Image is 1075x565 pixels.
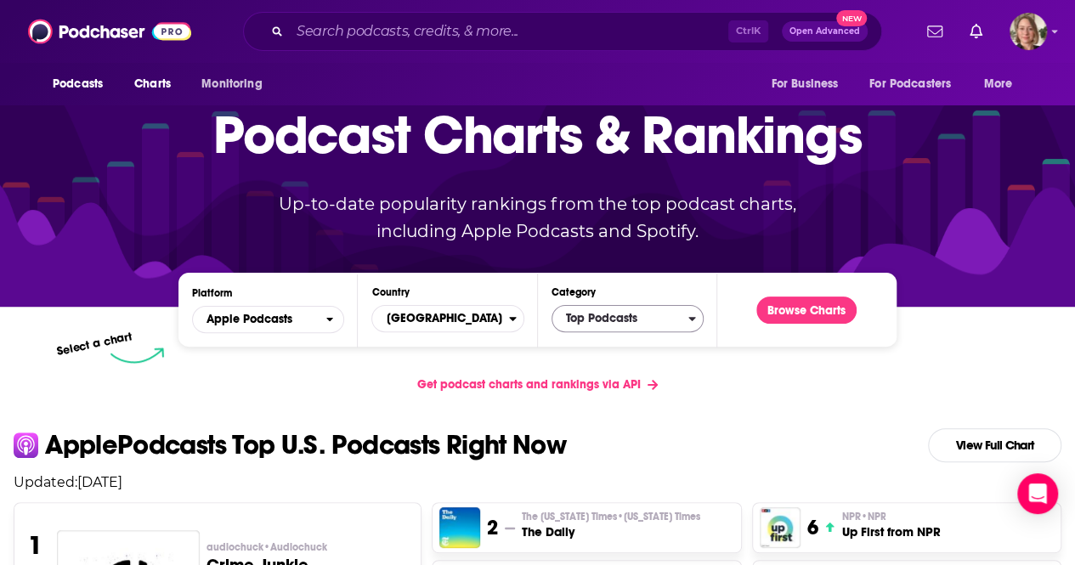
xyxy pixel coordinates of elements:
[860,511,885,523] span: • NPR
[756,297,857,324] button: Browse Charts
[836,10,867,26] span: New
[207,540,327,554] span: audiochuck
[920,17,949,46] a: Show notifications dropdown
[134,72,171,96] span: Charts
[53,72,103,96] span: Podcasts
[487,515,498,540] h3: 2
[522,510,700,540] a: The [US_STATE] Times•[US_STATE] TimesThe Daily
[192,306,344,333] button: open menu
[972,68,1034,100] button: open menu
[760,507,801,548] img: Up First from NPR
[841,510,885,523] span: NPR
[246,190,830,245] p: Up-to-date popularity rankings from the top podcast charts, including Apple Podcasts and Spotify.
[858,68,976,100] button: open menu
[28,15,191,48] img: Podchaser - Follow, Share and Rate Podcasts
[41,68,125,100] button: open menu
[771,72,838,96] span: For Business
[928,428,1061,462] a: View Full Chart
[1010,13,1047,50] span: Logged in as AriFortierPr
[417,377,641,392] span: Get podcast charts and rankings via API
[207,540,408,554] p: audiochuck • Audiochuck
[963,17,989,46] a: Show notifications dropdown
[617,511,700,523] span: • [US_STATE] Times
[56,329,134,359] p: Select a chart
[841,510,940,540] a: NPR•NPRUp First from NPR
[807,515,818,540] h3: 6
[782,21,868,42] button: Open AdvancedNew
[192,306,344,333] h2: Platforms
[552,304,688,333] span: Top Podcasts
[789,27,860,36] span: Open Advanced
[522,510,700,523] p: The New York Times • New York Times
[110,347,164,364] img: select arrow
[404,364,671,405] a: Get podcast charts and rankings via API
[14,432,38,457] img: apple Icon
[728,20,768,42] span: Ctrl K
[1010,13,1047,50] button: Show profile menu
[28,530,42,561] h3: 1
[841,510,940,523] p: NPR • NPR
[372,304,508,333] span: [GEOGRAPHIC_DATA]
[243,12,882,51] div: Search podcasts, credits, & more...
[869,72,951,96] span: For Podcasters
[1017,473,1058,514] div: Open Intercom Messenger
[290,18,728,45] input: Search podcasts, credits, & more...
[552,305,704,332] button: Categories
[759,68,859,100] button: open menu
[371,305,523,332] button: Countries
[190,68,284,100] button: open menu
[123,68,181,100] a: Charts
[841,523,940,540] h3: Up First from NPR
[522,510,700,523] span: The [US_STATE] Times
[213,79,862,189] p: Podcast Charts & Rankings
[201,72,262,96] span: Monitoring
[984,72,1013,96] span: More
[45,432,566,459] p: Apple Podcasts Top U.S. Podcasts Right Now
[207,314,292,325] span: Apple Podcasts
[1010,13,1047,50] img: User Profile
[439,507,480,548] img: The Daily
[522,523,700,540] h3: The Daily
[263,541,327,553] span: • Audiochuck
